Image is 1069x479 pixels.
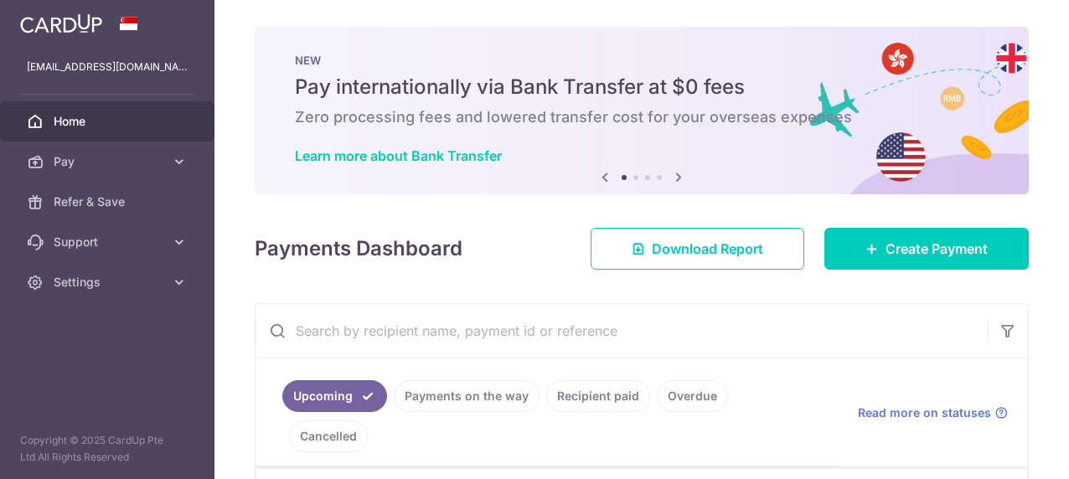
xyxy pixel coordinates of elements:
span: Home [54,113,164,130]
a: Upcoming [282,380,387,412]
h5: Pay internationally via Bank Transfer at $0 fees [295,74,989,100]
span: Settings [54,274,164,291]
span: Read more on statuses [858,404,991,421]
img: Bank transfer banner [255,27,1029,194]
span: Download Report [652,239,763,259]
a: Download Report [591,228,804,270]
h4: Payments Dashboard [255,234,462,264]
input: Search by recipient name, payment id or reference [256,304,988,358]
a: Overdue [657,380,728,412]
a: Cancelled [289,420,368,452]
p: NEW [295,54,989,67]
p: [EMAIL_ADDRESS][DOMAIN_NAME] [27,59,188,75]
span: Pay [54,153,164,170]
h6: Zero processing fees and lowered transfer cost for your overseas expenses [295,107,989,127]
a: Learn more about Bank Transfer [295,147,502,164]
a: Payments on the way [394,380,540,412]
a: Read more on statuses [858,404,1008,421]
span: Refer & Save [54,193,164,210]
span: Create Payment [886,239,988,259]
a: Recipient paid [546,380,650,412]
span: Support [54,234,164,250]
img: CardUp [20,13,102,33]
a: Create Payment [824,228,1029,270]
